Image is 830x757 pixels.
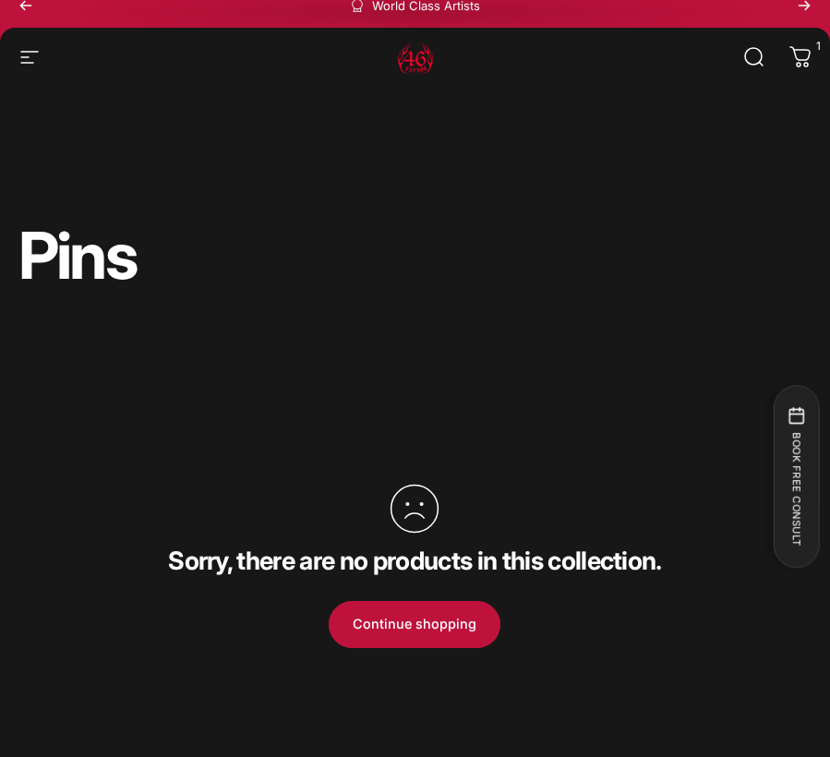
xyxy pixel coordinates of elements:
[773,385,819,568] button: BOOK FREE CONSULT
[168,548,662,573] p: Sorry, there are no products in this collection.
[18,223,136,288] animate-element: Pins
[329,601,500,647] a: Continue shopping
[780,37,821,78] a: 1 item
[816,37,821,54] cart-count: 1 item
